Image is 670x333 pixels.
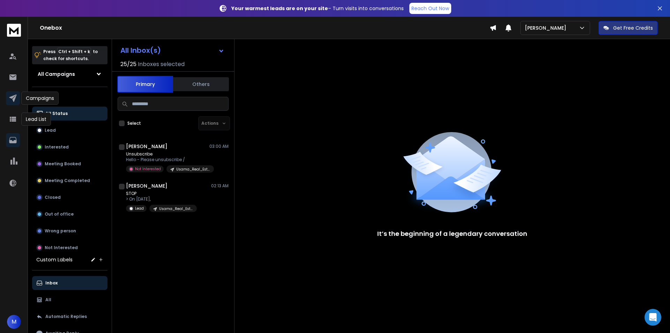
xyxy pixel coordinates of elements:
[36,256,73,263] h3: Custom Labels
[38,71,75,78] h1: All Campaigns
[117,76,173,93] button: Primary
[159,206,193,211] p: Usama_Real_Estate Campagin [DATE]
[32,276,107,290] button: Inbox
[126,196,197,202] p: > On [DATE],
[45,161,81,167] p: Meeting Booked
[7,315,21,329] button: M
[126,191,197,196] p: STOP
[32,140,107,154] button: Interested
[32,157,107,171] button: Meeting Booked
[45,178,90,183] p: Meeting Completed
[209,144,229,149] p: 03:00 AM
[126,157,210,162] p: Hello - Please unsubscribe /
[45,144,69,150] p: Interested
[231,5,404,12] p: – Turn visits into conversations
[45,228,76,234] p: Wrong person
[377,229,527,239] p: It’s the beginning of a legendary conversation
[211,183,229,189] p: 02:13 AM
[115,43,230,57] button: All Inbox(s)
[120,47,161,54] h1: All Inbox(s)
[45,314,87,319] p: Automatic Replies
[21,92,59,105] div: Campaigns
[32,93,107,102] h3: Filters
[126,182,167,189] h1: [PERSON_NAME]
[32,241,107,255] button: Not Interested
[45,297,51,303] p: All
[32,293,107,307] button: All
[645,309,661,326] div: Open Intercom Messenger
[32,190,107,204] button: Closed
[173,77,229,92] button: Others
[32,174,107,188] button: Meeting Completed
[120,60,136,68] span: 25 / 25
[409,3,451,14] a: Reach Out Now
[32,207,107,221] button: Out of office
[176,167,210,172] p: Usama_Real_Estate Campagin [DATE]
[45,280,58,286] p: Inbox
[135,206,144,211] p: Lead
[231,5,328,12] strong: Your warmest leads are on your site
[57,48,91,56] span: Ctrl + Shift + k
[525,24,569,31] p: [PERSON_NAME]
[40,24,490,32] h1: Onebox
[32,224,107,238] button: Wrong person
[411,5,449,12] p: Reach Out Now
[598,21,658,35] button: Get Free Credits
[613,24,653,31] p: Get Free Credits
[138,60,185,68] h3: Inboxes selected
[32,67,107,81] button: All Campaigns
[127,121,141,126] label: Select
[7,24,21,37] img: logo
[45,111,68,116] p: All Status
[126,151,210,157] p: Unsubscribe
[43,48,98,62] p: Press to check for shortcuts.
[45,128,56,133] p: Lead
[45,245,78,251] p: Not Interested
[21,113,51,126] div: Lead List
[45,195,61,200] p: Closed
[32,107,107,121] button: All Status
[32,310,107,324] button: Automatic Replies
[135,166,161,172] p: Not Interested
[32,123,107,137] button: Lead
[45,211,74,217] p: Out of office
[126,143,167,150] h1: [PERSON_NAME]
